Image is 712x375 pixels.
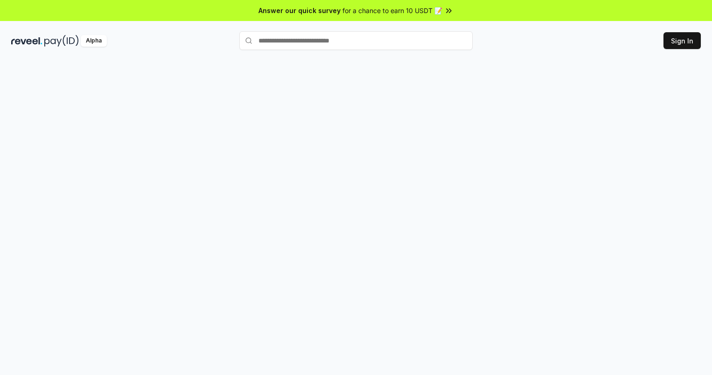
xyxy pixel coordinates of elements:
div: Alpha [81,35,107,47]
img: reveel_dark [11,35,42,47]
span: Answer our quick survey [258,6,341,15]
span: for a chance to earn 10 USDT 📝 [342,6,442,15]
img: pay_id [44,35,79,47]
button: Sign In [663,32,701,49]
